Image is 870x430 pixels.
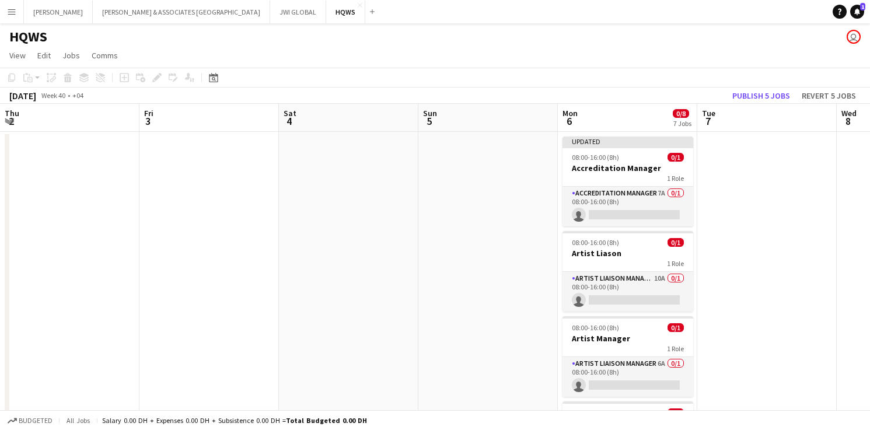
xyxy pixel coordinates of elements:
[562,163,693,173] h3: Accreditation Manager
[9,28,47,46] h1: HQWS
[728,88,795,103] button: Publish 5 jobs
[673,109,689,118] span: 0/8
[326,1,365,23] button: HQWS
[421,114,437,128] span: 5
[668,408,684,417] span: 0/1
[5,48,30,63] a: View
[9,50,26,61] span: View
[423,108,437,118] span: Sun
[668,153,684,162] span: 0/1
[24,1,93,23] button: [PERSON_NAME]
[797,88,861,103] button: Revert 5 jobs
[667,344,684,353] span: 1 Role
[562,108,578,118] span: Mon
[562,248,693,258] h3: Artist Liason
[702,108,715,118] span: Tue
[572,323,619,332] span: 08:00-16:00 (8h)
[668,323,684,332] span: 0/1
[840,114,857,128] span: 8
[562,137,693,226] app-job-card: Updated08:00-16:00 (8h)0/1Accreditation Manager1 RoleAccreditation Manager7A0/108:00-16:00 (8h)
[64,416,92,425] span: All jobs
[92,50,118,61] span: Comms
[19,417,53,425] span: Budgeted
[562,137,693,146] div: Updated
[93,1,270,23] button: [PERSON_NAME] & ASSOCIATES [GEOGRAPHIC_DATA]
[39,91,68,100] span: Week 40
[847,30,861,44] app-user-avatar: THAEE HR
[673,119,691,128] div: 7 Jobs
[562,187,693,226] app-card-role: Accreditation Manager7A0/108:00-16:00 (8h)
[562,357,693,397] app-card-role: Artist Liaison Manager6A0/108:00-16:00 (8h)
[6,414,54,427] button: Budgeted
[3,114,19,128] span: 2
[850,5,864,19] a: 1
[860,3,865,11] span: 1
[562,272,693,312] app-card-role: Artist Liaison Manager10A0/108:00-16:00 (8h)
[62,50,80,61] span: Jobs
[37,50,51,61] span: Edit
[561,114,578,128] span: 6
[841,108,857,118] span: Wed
[286,416,367,425] span: Total Budgeted 0.00 DH
[72,91,83,100] div: +04
[668,238,684,247] span: 0/1
[562,316,693,397] app-job-card: 08:00-16:00 (8h)0/1Artist Manager1 RoleArtist Liaison Manager6A0/108:00-16:00 (8h)
[282,114,296,128] span: 4
[87,48,123,63] a: Comms
[572,238,619,247] span: 08:00-16:00 (8h)
[102,416,367,425] div: Salary 0.00 DH + Expenses 0.00 DH + Subsistence 0.00 DH =
[33,48,55,63] a: Edit
[562,231,693,312] app-job-card: 08:00-16:00 (8h)0/1Artist Liason1 RoleArtist Liaison Manager10A0/108:00-16:00 (8h)
[58,48,85,63] a: Jobs
[9,90,36,102] div: [DATE]
[144,108,153,118] span: Fri
[667,174,684,183] span: 1 Role
[572,153,619,162] span: 08:00-16:00 (8h)
[667,259,684,268] span: 1 Role
[5,108,19,118] span: Thu
[142,114,153,128] span: 3
[572,408,619,417] span: 08:00-16:00 (8h)
[562,333,693,344] h3: Artist Manager
[270,1,326,23] button: JWI GLOBAL
[284,108,296,118] span: Sat
[700,114,715,128] span: 7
